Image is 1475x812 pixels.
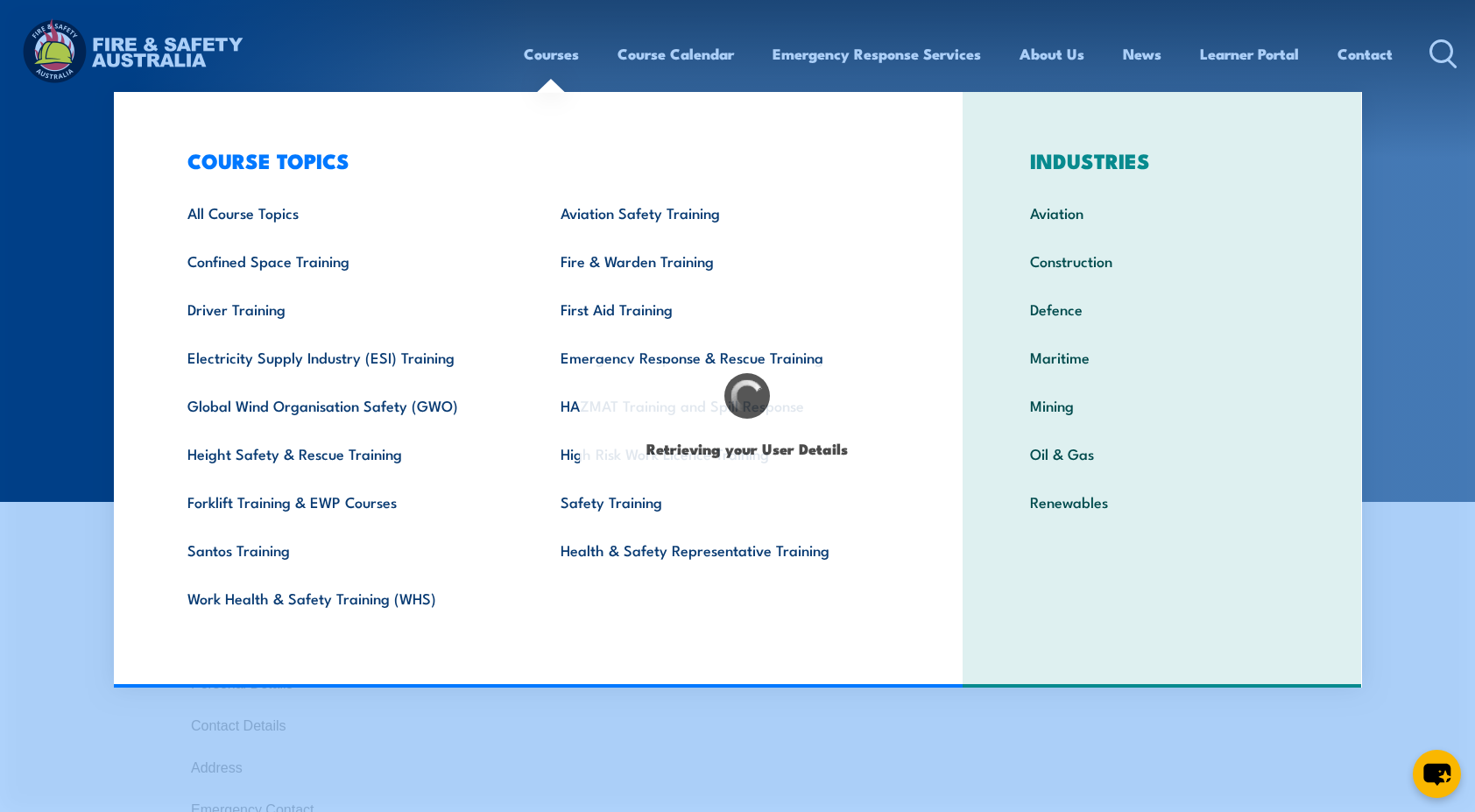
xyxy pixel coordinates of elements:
[1003,148,1321,173] h3: INDUSTRIES
[1003,477,1321,526] a: Renewables
[1003,333,1321,381] a: Maritime
[160,574,534,622] a: Work Health & Safety Training (WHS)
[160,148,908,173] h3: COURSE TOPICS
[1020,31,1084,77] a: About Us
[533,526,907,574] a: Health & Safety Representative Training
[1123,31,1161,77] a: News
[1003,188,1321,237] a: Aviation
[160,237,534,285] a: Confined Space Training
[533,477,907,526] a: Safety Training
[533,188,907,237] a: Aviation Safety Training
[1337,31,1393,77] a: Contact
[589,428,905,470] h1: Retrieving your User Details
[533,333,907,381] a: Emergency Response & Rescue Training
[160,381,534,429] a: Global Wind Organisation Safety (GWO)
[533,285,907,333] a: First Aid Training
[533,429,907,477] a: High Risk Work Licence Training
[1003,429,1321,477] a: Oil & Gas
[1200,31,1299,77] a: Learner Portal
[533,381,907,429] a: HAZMAT Training and Spill Response
[524,31,579,77] a: Courses
[1003,237,1321,285] a: Construction
[160,477,534,526] a: Forklift Training & EWP Courses
[533,237,907,285] a: Fire & Warden Training
[160,188,534,237] a: All Course Topics
[160,333,534,381] a: Electricity Supply Industry (ESI) Training
[160,526,534,574] a: Santos Training
[1003,381,1321,429] a: Mining
[1413,750,1461,798] button: chat-button
[160,429,534,477] a: Height Safety & Rescue Training
[618,31,734,77] a: Course Calendar
[160,285,534,333] a: Driver Training
[773,31,981,77] a: Emergency Response Services
[1003,285,1321,333] a: Defence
